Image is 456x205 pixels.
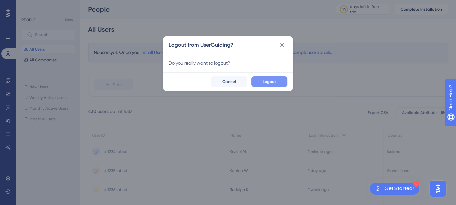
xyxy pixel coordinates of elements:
div: Get Started! [385,185,414,192]
div: Do you really want to logout? [169,59,287,67]
h2: Logout from UserGuiding? [169,41,233,49]
div: Open Get Started! checklist, remaining modules: 2 [370,183,419,195]
img: launcher-image-alternative-text [374,185,382,193]
iframe: UserGuiding AI Assistant Launcher [428,179,448,199]
div: 2 [413,181,419,187]
span: Logout [263,79,276,84]
span: Need Help? [16,2,42,10]
span: Cancel [222,79,236,84]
